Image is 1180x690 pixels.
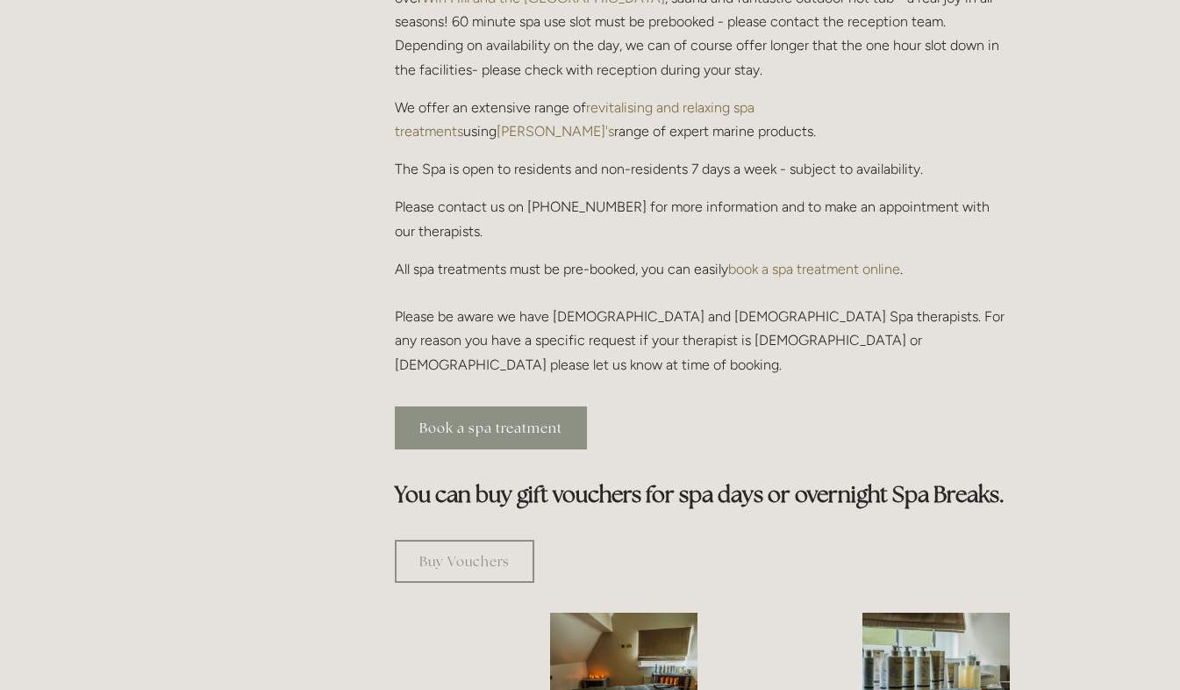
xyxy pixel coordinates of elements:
strong: You can buy gift vouchers for spa days or overnight Spa Breaks. [395,480,1005,508]
p: We offer an extensive range of using range of expert marine products. [395,96,1010,143]
p: Please contact us on [PHONE_NUMBER] for more information and to make an appointment with our ther... [395,195,1010,242]
p: All spa treatments must be pre-booked, you can easily . Please be aware we have [DEMOGRAPHIC_DATA... [395,257,1010,377]
p: The Spa is open to residents and non-residents 7 days a week - subject to availability. [395,157,1010,181]
a: Book a spa treatment [395,406,587,449]
a: book a spa treatment online [728,261,900,277]
a: Buy Vouchers [395,540,534,583]
a: [PERSON_NAME]'s [497,123,614,140]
